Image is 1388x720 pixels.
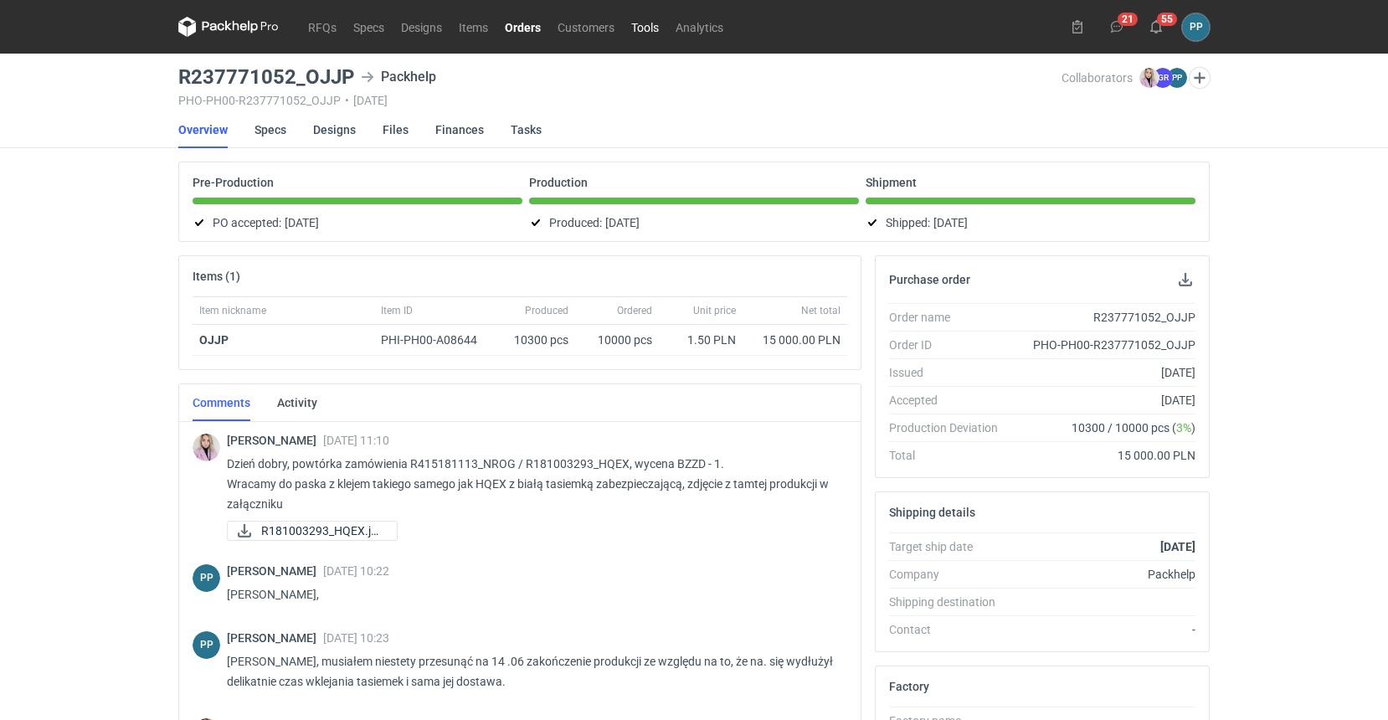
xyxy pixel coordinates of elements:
[1062,71,1133,85] span: Collaborators
[1011,364,1195,381] div: [DATE]
[277,384,317,421] a: Activity
[617,304,652,317] span: Ordered
[1143,13,1170,40] button: 55
[178,67,354,87] h3: R237771052_OJJP
[227,651,834,692] p: [PERSON_NAME], musiałem niestety przesunąć na 14 .06 zakończenie produkcji ze względu na to, że n...
[323,631,389,645] span: [DATE] 10:23
[889,364,1011,381] div: Issued
[178,111,228,148] a: Overview
[393,17,450,37] a: Designs
[693,304,736,317] span: Unit price
[889,392,1011,409] div: Accepted
[361,67,436,87] div: Packhelp
[1176,421,1191,435] span: 3%
[866,213,1195,233] div: Shipped:
[889,506,975,519] h2: Shipping details
[549,17,623,37] a: Customers
[667,17,732,37] a: Analytics
[227,631,323,645] span: [PERSON_NAME]
[496,17,549,37] a: Orders
[313,111,356,148] a: Designs
[323,564,389,578] span: [DATE] 10:22
[1189,67,1211,89] button: Edit collaborators
[889,621,1011,638] div: Contact
[254,111,286,148] a: Specs
[500,325,575,356] div: 10300 pcs
[529,213,859,233] div: Produced:
[1182,13,1210,41] button: PP
[1072,419,1195,436] span: 10300 / 10000 pcs ( )
[193,631,220,659] figcaption: PP
[1153,68,1173,88] figcaption: GR
[193,213,522,233] div: PO accepted:
[866,176,917,189] p: Shipment
[933,213,968,233] span: [DATE]
[749,332,841,348] div: 15 000.00 PLN
[199,333,229,347] a: OJJP
[227,521,394,541] div: R181003293_HQEX.jpeg
[511,111,542,148] a: Tasks
[889,594,1011,610] div: Shipping destination
[193,384,250,421] a: Comments
[323,434,389,447] span: [DATE] 11:10
[193,564,220,592] figcaption: PP
[193,564,220,592] div: Paweł Puch
[227,454,834,514] p: Dzień dobry, powtórka zamówienia R415181113_NROG / R181003293_HQEX, wycena BZZD - 1. Wracamy do p...
[193,270,240,283] h2: Items (1)
[1167,68,1187,88] figcaption: PP
[666,332,736,348] div: 1.50 PLN
[1011,621,1195,638] div: -
[889,337,1011,353] div: Order ID
[1011,337,1195,353] div: PHO-PH00-R237771052_OJJP
[889,419,1011,436] div: Production Deviation
[383,111,409,148] a: Files
[1175,270,1195,290] button: Download PO
[178,94,1062,107] div: PHO-PH00-R237771052_OJJP [DATE]
[435,111,484,148] a: Finances
[1011,392,1195,409] div: [DATE]
[1139,68,1159,88] img: Klaudia Wiśniewska
[889,447,1011,464] div: Total
[623,17,667,37] a: Tools
[193,176,274,189] p: Pre-Production
[575,325,659,356] div: 10000 pcs
[1182,13,1210,41] div: Paweł Puch
[889,566,1011,583] div: Company
[345,17,393,37] a: Specs
[261,522,383,540] span: R181003293_HQEX.jpeg
[227,564,323,578] span: [PERSON_NAME]
[1011,566,1195,583] div: Packhelp
[381,332,493,348] div: PHI-PH00-A08644
[227,521,398,541] a: R181003293_HQEX.jpeg
[1160,540,1195,553] strong: [DATE]
[381,304,413,317] span: Item ID
[178,17,279,37] svg: Packhelp Pro
[1011,447,1195,464] div: 15 000.00 PLN
[193,434,220,461] img: Klaudia Wiśniewska
[889,309,1011,326] div: Order name
[605,213,640,233] span: [DATE]
[889,680,929,693] h2: Factory
[227,584,834,604] p: [PERSON_NAME],
[801,304,841,317] span: Net total
[450,17,496,37] a: Items
[529,176,588,189] p: Production
[1103,13,1130,40] button: 21
[199,304,266,317] span: Item nickname
[227,434,323,447] span: [PERSON_NAME]
[889,538,1011,555] div: Target ship date
[345,94,349,107] span: •
[285,213,319,233] span: [DATE]
[193,631,220,659] div: Paweł Puch
[1011,309,1195,326] div: R237771052_OJJP
[889,273,970,286] h2: Purchase order
[525,304,568,317] span: Produced
[300,17,345,37] a: RFQs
